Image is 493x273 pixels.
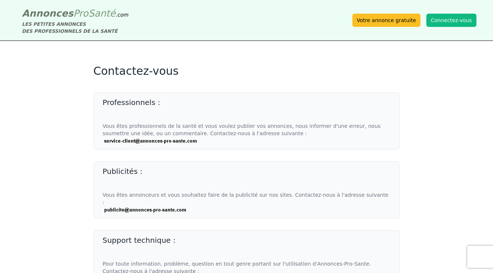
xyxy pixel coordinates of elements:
span: Santé [88,8,116,19]
span: Pro [73,8,88,19]
p: Vous êtes annonceurs et vous souhaitez faire de la publicité sur nos sites. Contactez-nous à l'ad... [103,191,391,214]
a: Votre annonce gratuite [352,14,420,27]
span: .com [116,12,128,18]
h2: Professionnels : [103,97,391,108]
h2: Support technique : [103,235,391,245]
h1: Contactez-vous [94,64,400,78]
h2: Publicités : [103,166,391,176]
div: LES PETITES ANNONCES DES PROFESSIONNELS DE LA SANTÉ [22,21,128,35]
span: Annonces [22,8,74,19]
p: Vous êtes professionnels de la santé et vous voulez publier vos annonces, nous informer d'une err... [103,122,391,145]
button: Connectez-vous [426,14,476,27]
a: AnnoncesProSanté.com [22,8,128,19]
img: Contact service publicité [103,206,187,214]
img: Contact service client [103,137,198,145]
